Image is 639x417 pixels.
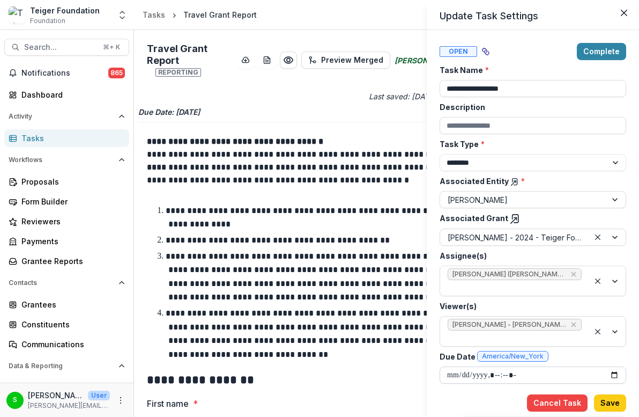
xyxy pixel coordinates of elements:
label: Viewer(s) [440,301,620,312]
div: Clear selected options [591,275,604,288]
button: View dependent tasks [477,43,494,60]
button: Complete [577,43,626,60]
span: [PERSON_NAME] - [PERSON_NAME][EMAIL_ADDRESS][DOMAIN_NAME] [452,321,566,328]
button: Cancel Task [527,394,588,412]
div: Clear selected options [591,325,604,338]
label: Task Type [440,138,620,150]
div: Remove Ashley Stull Meyers (ashley.stullmeyers@oregonstate.edu) [569,269,578,280]
label: Description [440,101,620,113]
label: Associated Entity [440,175,620,187]
div: Remove Stephanie - skoch@teigerfoundation.org [569,319,578,330]
label: Associated Grant [440,213,620,224]
label: Task Name [440,64,620,76]
span: [PERSON_NAME] ([PERSON_NAME][EMAIL_ADDRESS][DOMAIN_NAME]) [452,270,566,278]
div: Clear selected options [591,231,604,244]
span: America/New_York [482,353,544,360]
span: Open [440,46,477,57]
label: Due Date [440,351,620,362]
label: Assignee(s) [440,250,620,261]
button: Save [594,394,626,412]
button: Close [615,4,633,21]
